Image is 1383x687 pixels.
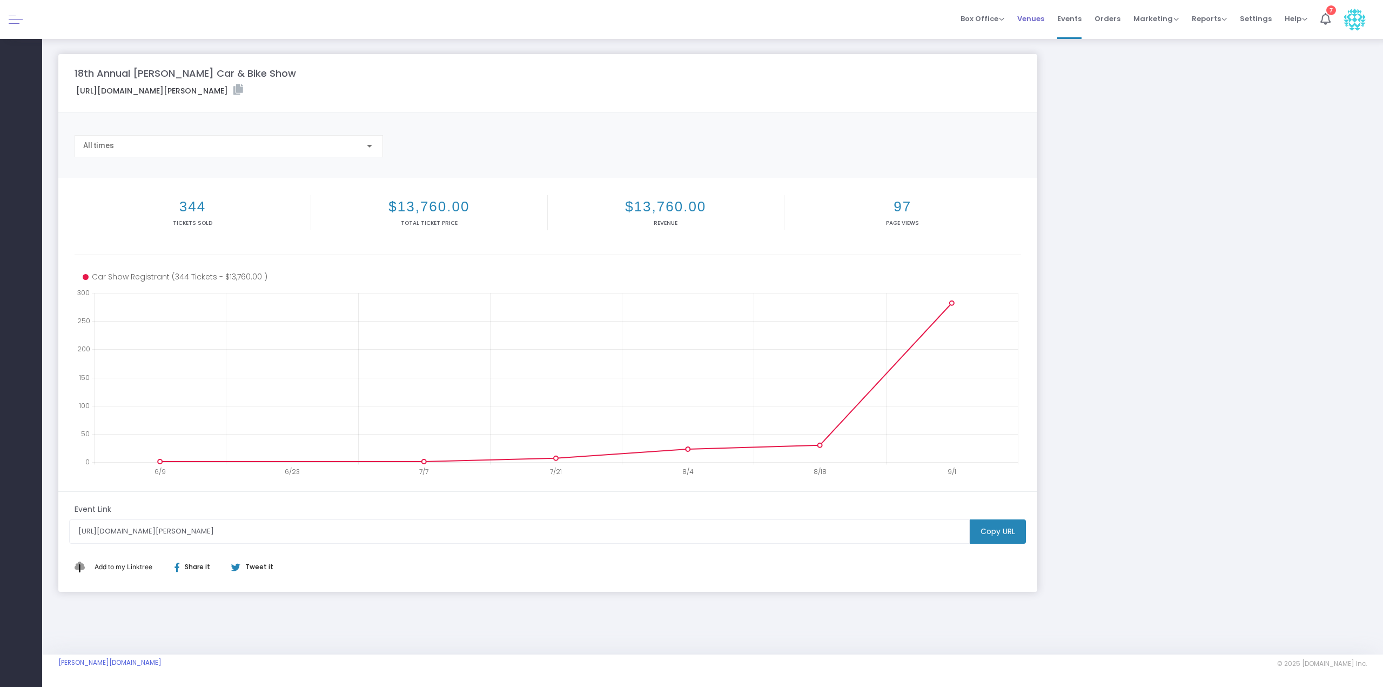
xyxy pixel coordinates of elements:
span: Reports [1192,14,1227,24]
a: [PERSON_NAME][DOMAIN_NAME] [58,658,162,667]
button: Add This to My Linktree [92,554,155,580]
text: 9/1 [948,467,956,476]
img: linktree [75,562,92,572]
span: Orders [1095,5,1120,32]
text: 7/21 [550,467,562,476]
label: [URL][DOMAIN_NAME][PERSON_NAME] [76,84,243,97]
p: Tickets sold [77,219,308,227]
div: 7 [1326,5,1336,15]
m-panel-title: 18th Annual [PERSON_NAME] Car & Bike Show [75,66,296,81]
span: Add to my Linktree [95,563,152,571]
text: 8/4 [682,467,694,476]
div: Share it [164,562,231,572]
text: 250 [77,316,90,325]
m-button: Copy URL [970,519,1026,544]
h2: 344 [77,198,308,215]
text: 300 [77,288,90,297]
p: Page Views [787,219,1019,227]
p: Total Ticket Price [313,219,545,227]
span: Box Office [961,14,1004,24]
span: © 2025 [DOMAIN_NAME] Inc. [1277,659,1367,668]
m-panel-subtitle: Event Link [75,504,111,515]
span: Venues [1017,5,1044,32]
text: 200 [77,344,90,353]
text: 6/9 [155,467,166,476]
span: Settings [1240,5,1272,32]
text: 8/18 [814,467,827,476]
h2: 97 [787,198,1019,215]
h2: $13,760.00 [313,198,545,215]
text: 6/23 [285,467,300,476]
span: Events [1057,5,1082,32]
h2: $13,760.00 [550,198,782,215]
span: Marketing [1133,14,1179,24]
p: Revenue [550,219,782,227]
span: Help [1285,14,1307,24]
div: Tweet it [220,562,279,572]
text: 7/7 [419,467,428,476]
text: 150 [79,372,90,382]
text: 50 [81,429,90,438]
span: All times [83,141,114,150]
text: 100 [79,401,90,410]
text: 0 [85,457,90,466]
